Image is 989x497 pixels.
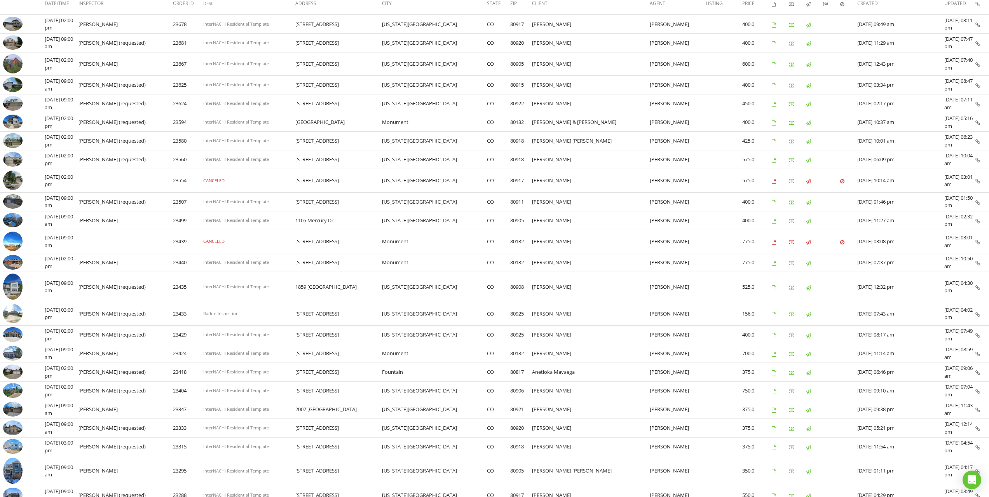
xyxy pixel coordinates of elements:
td: [US_STATE][GEOGRAPHIC_DATA] [382,94,487,113]
td: [PERSON_NAME] (requested) [78,438,173,456]
td: [PERSON_NAME] [78,52,173,76]
td: [PERSON_NAME] [532,15,650,33]
td: [PERSON_NAME] [650,94,706,113]
td: [DATE] 09:49 am [857,15,944,33]
td: Fountain [382,363,487,382]
td: [DATE] 06:46 pm [857,363,944,382]
img: 7786769%2Fcover_photos%2FHfpnhZ3E3ZYnukjQRZrL%2Fsmall.7786769-1733513980919 [3,213,23,228]
td: 23554 [173,169,203,193]
td: [PERSON_NAME] [650,253,706,272]
td: [DATE] 03:01 am [944,230,975,253]
img: 8820882%2Fcover_photos%2FZCJ7tsvz338qJLm4NJtN%2Fsmall.jpg [3,77,23,92]
td: [DATE] 09:00 am [45,33,78,52]
td: [DATE] 03:01 am [944,169,975,193]
td: [DATE] 02:00 pm [45,169,78,193]
td: 80917 [510,15,532,33]
td: [US_STATE][GEOGRAPHIC_DATA] [382,76,487,94]
td: 23594 [173,113,203,132]
td: CO [487,382,510,400]
td: 1105 Mercury Dr [295,211,382,230]
td: [PERSON_NAME] [650,230,706,253]
td: [DATE] 02:00 pm [45,363,78,382]
td: [STREET_ADDRESS] [295,94,382,113]
td: 23429 [173,326,203,344]
td: [PERSON_NAME] (requested) [78,150,173,169]
td: [PERSON_NAME] [650,400,706,419]
td: 23507 [173,192,203,211]
td: [PERSON_NAME] [78,211,173,230]
td: [US_STATE][GEOGRAPHIC_DATA] [382,52,487,76]
td: 525.0 [742,272,772,302]
td: [PERSON_NAME] (requested) [78,192,173,211]
td: [PERSON_NAME] (requested) [78,33,173,52]
td: 23440 [173,253,203,272]
td: CO [487,326,510,344]
td: [US_STATE][GEOGRAPHIC_DATA] [382,192,487,211]
td: [DATE] 02:00 pm [45,150,78,169]
img: 8312276%2Fcover_photos%2FmiDmQX64nhfg7W2j8Yzp%2Fsmall.8312276-1742515304888 [3,152,23,167]
td: [DATE] 02:00 pm [45,113,78,132]
td: [DATE] 09:00 am [45,272,78,302]
td: [DATE] 02:00 pm [45,132,78,150]
td: 80918 [510,150,532,169]
img: 6918239%2Fcover_photos%2Fzw1D2Uqk4szp5ELd5kSS%2Fsmall.jpeg [3,383,23,398]
td: 2007 [GEOGRAPHIC_DATA] [295,400,382,419]
td: [PERSON_NAME] [650,272,706,302]
td: [PERSON_NAME] [532,326,650,344]
td: 375.0 [742,363,772,382]
td: [PERSON_NAME] [650,211,706,230]
td: 23435 [173,272,203,302]
td: 80917 [510,169,532,193]
td: 80911 [510,192,532,211]
td: 80925 [510,302,532,326]
td: CO [487,211,510,230]
td: 80921 [510,400,532,419]
td: [DATE] 09:38 pm [857,400,944,419]
img: streetview [3,304,23,323]
td: [PERSON_NAME] [532,52,650,76]
td: [PERSON_NAME] (requested) [78,76,173,94]
td: [STREET_ADDRESS] [295,52,382,76]
td: [DATE] 02:17 pm [857,94,944,113]
td: [DATE] 11:43 am [944,400,975,419]
td: [PERSON_NAME] [650,363,706,382]
td: 400.0 [742,113,772,132]
td: 575.0 [742,150,772,169]
td: [PERSON_NAME] [650,15,706,33]
td: [DATE] 07:11 am [944,94,975,113]
td: [PERSON_NAME] [650,438,706,456]
td: 23667 [173,52,203,76]
td: [US_STATE][GEOGRAPHIC_DATA] [382,272,487,302]
td: [PERSON_NAME] [532,94,650,113]
td: Monument [382,253,487,272]
td: 23560 [173,150,203,169]
td: [DATE] 08:47 pm [944,76,975,94]
td: [STREET_ADDRESS] [295,33,382,52]
td: 23499 [173,211,203,230]
td: [DATE] 07:04 pm [944,382,975,400]
td: CO [487,169,510,193]
td: [DATE] 07:49 pm [944,326,975,344]
td: 23315 [173,438,203,456]
td: CO [487,76,510,94]
td: [PERSON_NAME] [78,400,173,419]
td: [STREET_ADDRESS] [295,302,382,326]
td: [PERSON_NAME] [650,113,706,132]
td: [DATE] 11:29 am [857,33,944,52]
td: [DATE] 02:00 pm [45,326,78,344]
img: 7245550%2Fcover_photos%2FLfkaZy4C1kER1ZzWxvM3%2Fsmall.jpeg [3,274,23,300]
td: 575.0 [742,169,772,193]
td: CO [487,419,510,438]
td: [DATE] 01:50 pm [944,192,975,211]
td: [PERSON_NAME] [532,33,650,52]
td: 375.0 [742,400,772,419]
td: [DATE] 06:09 pm [857,150,944,169]
td: 750.0 [742,382,772,400]
td: [PERSON_NAME] [532,382,650,400]
td: 23439 [173,230,203,253]
td: Monument [382,344,487,363]
td: [PERSON_NAME] [532,230,650,253]
td: CO [487,15,510,33]
td: CO [487,33,510,52]
td: 23580 [173,132,203,150]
